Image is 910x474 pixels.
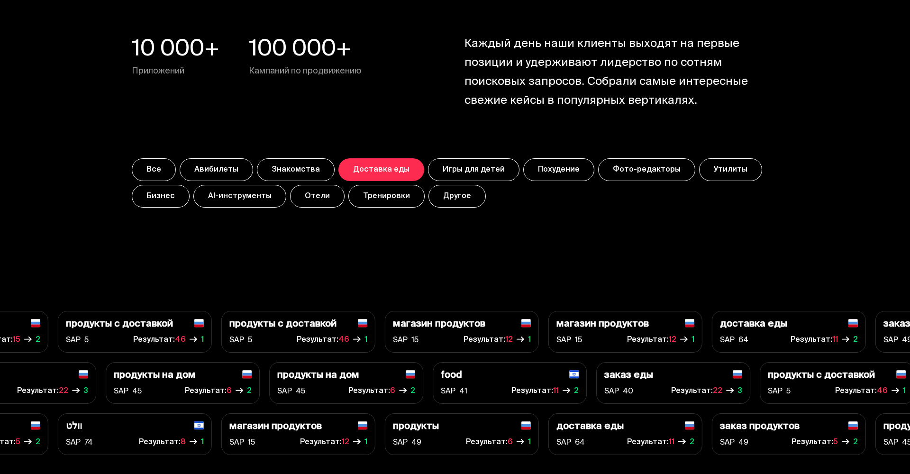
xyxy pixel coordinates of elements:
span: 2 [690,437,694,448]
p: доставка еды [720,319,787,330]
p: SAP [720,437,735,448]
span: 5 [833,436,853,449]
p: продукты на дом [277,370,359,381]
span: 46 [338,334,364,347]
span: Результат: [297,335,338,346]
span: 1 [528,437,531,448]
p: SAP [556,437,571,448]
p: магазин продуктов [556,319,649,330]
span: Результат: [671,386,713,397]
p: SAP [393,437,408,448]
span: 2 [36,335,40,346]
p: продукты на дом [114,370,196,381]
span: 12 [505,334,528,347]
span: 2 [247,386,252,397]
span: 6 [390,385,410,398]
span: 2 [36,437,40,448]
span: 12 [342,436,364,449]
span: Приложений [132,65,219,78]
p: SAP [883,335,898,346]
button: Другое [428,185,486,208]
p: SAP [66,437,81,448]
span: 22 [713,385,737,398]
p: 5 [84,335,89,346]
span: Результат: [627,335,669,346]
span: Результат: [300,437,342,448]
p: 64 [738,335,748,346]
p: 45 [296,386,305,397]
p: 15 [575,335,582,346]
span: Результат: [627,437,669,448]
p: 15 [411,335,419,346]
p: SAP [556,335,571,346]
p: SAP [720,335,735,346]
span: Результат: [133,335,175,346]
span: 46 [175,334,201,347]
p: SAP [277,386,292,397]
p: SAP [229,437,244,448]
p: доставка еды [556,421,624,432]
span: 3 [737,386,742,397]
span: Результат: [348,386,390,397]
span: 1 [528,335,531,346]
p: 5 [248,335,252,346]
p: 41 [459,386,467,397]
p: SAP [604,386,619,397]
p: SAP [441,386,455,397]
p: 49 [738,437,748,448]
span: 1 [364,335,367,346]
span: 6 [508,436,528,449]
span: Результат: [835,386,877,397]
p: 49 [411,437,421,448]
p: SAP [393,335,408,346]
p: SAP [114,386,128,397]
button: AI-инструменты [193,185,286,208]
span: 22 [59,385,83,398]
p: заказ продуктов [720,421,800,432]
p: магазин продуктов [229,421,322,432]
span: Каждый день наши клиенты выходят на первые позиции и удерживают лидерство по сотням поисковых зап... [464,35,778,111]
p: 40 [623,386,633,397]
p: продукты с доставкой [768,370,875,381]
span: 2 [853,437,858,448]
span: Результат: [17,386,59,397]
p: магазин продуктов [393,319,485,330]
span: Результат: [791,335,832,346]
button: Бизнес [132,185,190,208]
p: SAP [229,335,244,346]
span: 1 [364,437,367,448]
span: Кампаний по продвижению [249,65,361,78]
span: 1 [903,386,906,397]
p: продукты [393,421,439,432]
p: 45 [132,386,142,397]
p: 5 [786,386,791,397]
button: Доставка еды [338,158,424,181]
span: Результат: [185,386,227,397]
p: SAP [66,335,81,346]
span: 11 [669,436,690,449]
span: 2 [410,386,415,397]
button: Все [132,158,176,181]
button: Отели [290,185,345,208]
button: Похудение [523,158,594,181]
p: 64 [575,437,585,448]
button: Знакомства [257,158,335,181]
span: 1 [201,335,204,346]
span: 3 [83,386,88,397]
p: food [441,370,462,381]
span: 1 [201,437,204,448]
p: וולט [66,421,82,432]
span: 10 000+ [132,35,219,65]
span: 12 [669,334,692,347]
p: SAP [883,437,898,448]
p: заказ еды [604,370,653,381]
p: 74 [84,437,93,448]
button: Фото-редакторы [598,158,695,181]
span: 8 [181,436,201,449]
span: 5 [16,436,36,449]
button: Игры для детей [428,158,519,181]
p: продукты с доставкой [229,319,337,330]
span: 11 [553,385,574,398]
span: 11 [832,334,853,347]
button: Авибилеты [180,158,253,181]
